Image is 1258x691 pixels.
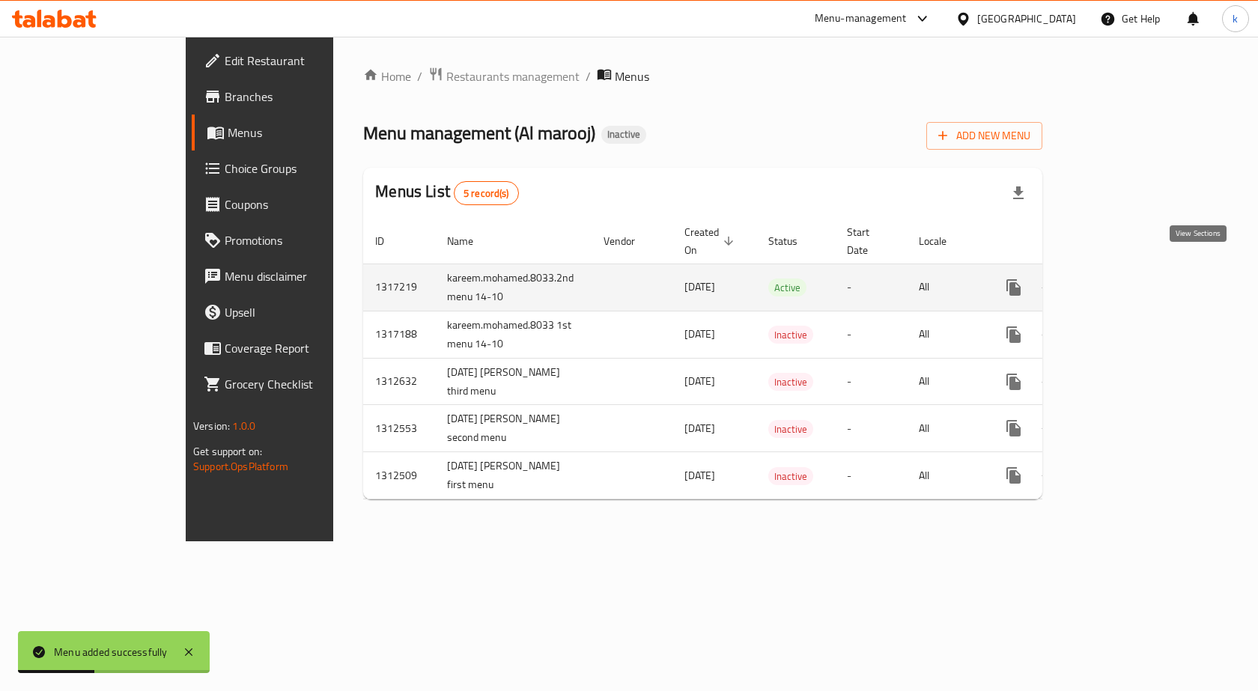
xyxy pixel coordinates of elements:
h2: Menus List [375,180,518,205]
td: All [907,264,984,311]
span: Active [768,279,806,296]
span: [DATE] [684,277,715,296]
div: Menu-management [815,10,907,28]
span: Promotions [225,231,384,249]
a: Grocery Checklist [192,366,396,402]
button: Add New Menu [926,122,1042,150]
span: k [1233,10,1238,27]
td: - [835,452,907,499]
td: All [907,358,984,405]
a: Restaurants management [428,67,580,86]
a: Promotions [192,222,396,258]
td: [DATE] [PERSON_NAME] second menu [435,405,592,452]
span: Coverage Report [225,339,384,357]
a: Support.OpsPlatform [193,457,288,476]
td: - [835,264,907,311]
div: [GEOGRAPHIC_DATA] [977,10,1076,27]
th: Actions [984,219,1152,264]
span: 5 record(s) [455,186,518,201]
div: Inactive [768,326,813,344]
button: Change Status [1032,410,1068,446]
td: [DATE] [PERSON_NAME] third menu [435,358,592,405]
span: Inactive [768,374,813,391]
span: 1.0.0 [232,416,255,436]
a: Menus [192,115,396,150]
span: Branches [225,88,384,106]
a: Choice Groups [192,150,396,186]
td: 1317219 [363,264,435,311]
td: 1312553 [363,405,435,452]
li: / [586,67,591,85]
span: Inactive [768,326,813,344]
span: [DATE] [684,466,715,485]
td: kareem.mohamed.8033 1st menu 14-10 [435,311,592,358]
a: Coverage Report [192,330,396,366]
span: Add New Menu [938,127,1030,145]
span: Menu management ( Al marooj ) [363,116,595,150]
button: more [996,457,1032,493]
span: Inactive [768,468,813,485]
span: Created On [684,223,738,259]
a: Edit Restaurant [192,43,396,79]
button: Change Status [1032,364,1068,400]
button: more [996,270,1032,305]
span: Name [447,232,493,250]
span: Edit Restaurant [225,52,384,70]
span: Start Date [847,223,889,259]
span: Menus [615,67,649,85]
div: Total records count [454,181,519,205]
td: - [835,311,907,358]
span: Coupons [225,195,384,213]
span: ID [375,232,404,250]
span: Restaurants management [446,67,580,85]
td: All [907,405,984,452]
span: Locale [919,232,966,250]
li: / [417,67,422,85]
td: All [907,452,984,499]
table: enhanced table [363,219,1152,500]
span: Menu disclaimer [225,267,384,285]
a: Coupons [192,186,396,222]
button: more [996,410,1032,446]
div: Export file [1000,175,1036,211]
button: Change Status [1032,317,1068,353]
div: Inactive [601,126,646,144]
div: Inactive [768,467,813,485]
span: [DATE] [684,371,715,391]
td: kareem.mohamed.8033.2nd menu 14-10 [435,264,592,311]
span: Upsell [225,303,384,321]
button: Change Status [1032,270,1068,305]
td: 1312632 [363,358,435,405]
span: Menus [228,124,384,141]
button: more [996,317,1032,353]
a: Branches [192,79,396,115]
td: 1317188 [363,311,435,358]
div: Menu added successfully [54,644,168,660]
td: - [835,358,907,405]
span: Version: [193,416,230,436]
button: Change Status [1032,457,1068,493]
span: [DATE] [684,418,715,438]
td: All [907,311,984,358]
span: Choice Groups [225,159,384,177]
span: Vendor [604,232,654,250]
span: Grocery Checklist [225,375,384,393]
div: Inactive [768,373,813,391]
td: 1312509 [363,452,435,499]
span: Get support on: [193,442,262,461]
a: Menu disclaimer [192,258,396,294]
td: - [835,405,907,452]
nav: breadcrumb [363,67,1042,86]
div: Inactive [768,420,813,438]
span: [DATE] [684,324,715,344]
span: Status [768,232,817,250]
td: [DATE] [PERSON_NAME] first menu [435,452,592,499]
a: Upsell [192,294,396,330]
span: Inactive [601,128,646,141]
button: more [996,364,1032,400]
span: Inactive [768,421,813,438]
